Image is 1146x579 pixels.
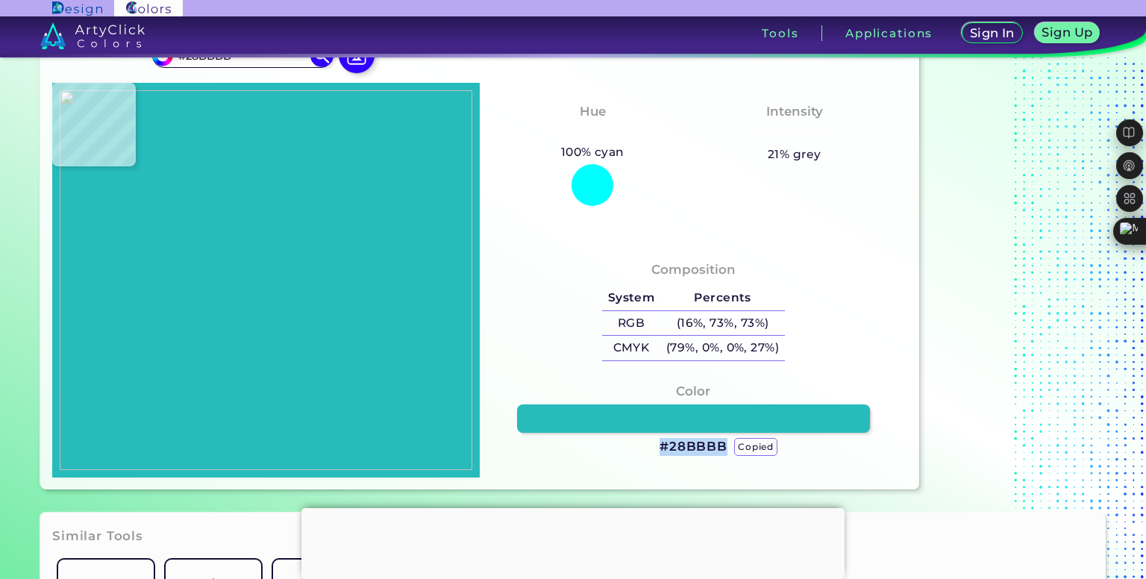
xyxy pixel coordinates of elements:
h5: System [602,286,660,310]
h5: CMYK [602,336,660,360]
h5: Percents [660,286,785,310]
h5: 100% cyan [555,143,630,162]
h5: Sign In [971,28,1012,39]
h5: (16%, 73%, 73%) [660,311,785,336]
h3: Tools [762,28,798,39]
a: Sign Up [1038,24,1097,43]
h4: Color [676,381,710,402]
h3: Moderate [755,125,834,143]
h4: Hue [580,101,606,122]
h5: Sign Up [1044,27,1090,38]
iframe: Advertisement [301,508,845,575]
h3: Similar Tools [52,528,143,545]
h5: (79%, 0%, 0%, 27%) [660,336,785,360]
h5: RGB [602,311,660,336]
p: copied [734,438,777,456]
h3: Cyan [569,125,616,143]
h3: Applications [845,28,933,39]
h3: #28BBBB [660,438,727,456]
img: logo_artyclick_colors_white.svg [40,22,145,49]
a: Sign In [965,24,1020,43]
img: ArtyClick Design logo [52,1,102,16]
h4: Composition [651,259,736,281]
h5: 21% grey [768,145,821,164]
h4: Intensity [766,101,823,122]
img: e810e33e-edd5-4fe8-830d-c507e62b2f33 [60,90,472,470]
